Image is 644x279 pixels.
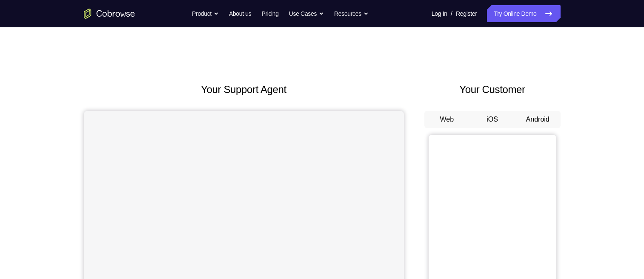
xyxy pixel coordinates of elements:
[515,111,561,128] button: Android
[424,111,470,128] button: Web
[84,82,404,97] h2: Your Support Agent
[451,9,452,19] span: /
[424,82,561,97] h2: Your Customer
[469,111,515,128] button: iOS
[432,5,447,22] a: Log In
[334,5,369,22] button: Resources
[229,5,251,22] a: About us
[261,5,278,22] a: Pricing
[289,5,324,22] button: Use Cases
[84,9,135,19] a: Go to the home page
[456,5,477,22] a: Register
[192,5,219,22] button: Product
[487,5,560,22] a: Try Online Demo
